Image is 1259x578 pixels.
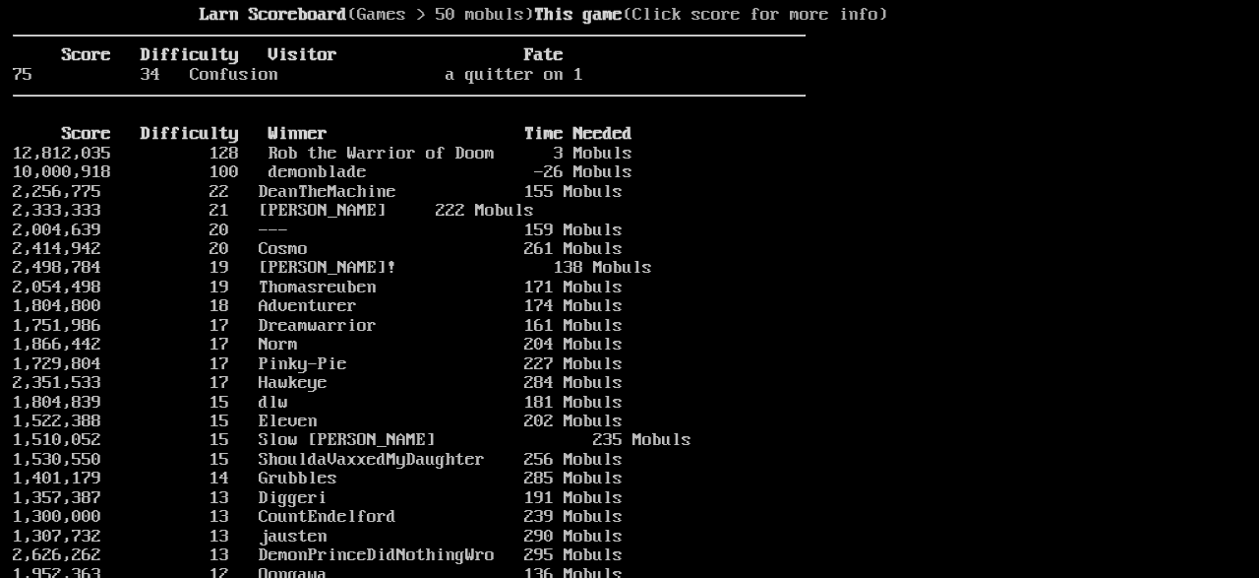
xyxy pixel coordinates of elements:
[13,412,623,431] a: 1,522,388 15 Eleven 202 Mobuls
[13,488,623,508] a: 1,357,387 13 Diggeri 191 Mobuls
[13,316,623,336] a: 1,751,986 17 Dreamwarrior 161 Mobuls
[13,278,623,297] a: 2,054,498 19 Thomasreuben 171 Mobuls
[13,6,806,549] larn: (Games > 50 mobuls) (Click score for more info) Click on a score for more information ---- Reload...
[13,373,623,393] a: 2,351,533 17 Hawkeye 284 Mobuls
[13,469,623,488] a: 1,401,179 14 Grubbles 285 Mobuls
[13,393,623,413] a: 1,804,839 15 dlw 181 Mobuls
[200,5,347,25] b: Larn Scoreboard
[62,45,564,65] b: Score Difficulty Visitor Fate
[13,182,623,202] a: 2,256,775 22 DeanTheMachine 155 Mobuls
[13,354,623,374] a: 1,729,804 17 Pinky-Pie 227 Mobuls
[13,144,632,163] a: 12,812,035 128 Rob the Warrior of Doom 3 Mobuls
[13,546,623,565] a: 2,626,262 13 DemonPrinceDidNothingWro 295 Mobuls
[13,450,623,470] a: 1,530,550 15 ShouldaVaxxedMyDaughter 256 Mobuls
[13,239,623,259] a: 2,414,942 20 Cosmo 261 Mobuls
[13,162,632,182] a: 10,000,918 100 demonblade -26 Mobuls
[13,258,652,278] a: 2,498,784 19 [PERSON_NAME]! 138 Mobuls
[13,527,623,546] a: 1,307,732 13 jausten 290 Mobuls
[13,430,691,450] a: 1,510,052 15 Slow [PERSON_NAME] 235 Mobuls
[13,65,583,85] a: 75 34 Confusion a quitter on 1
[13,335,623,354] a: 1,866,442 17 Norm 204 Mobuls
[13,201,534,221] a: 2,333,333 21 [PERSON_NAME] 222 Mobuls
[13,221,623,240] a: 2,004,639 20 --- 159 Mobuls
[13,296,623,316] a: 1,804,800 18 Adventurer 174 Mobuls
[13,507,623,527] a: 1,300,000 13 CountEndelford 239 Mobuls
[62,124,632,144] b: Score Difficulty Winner Time Needed
[534,5,623,25] b: This game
